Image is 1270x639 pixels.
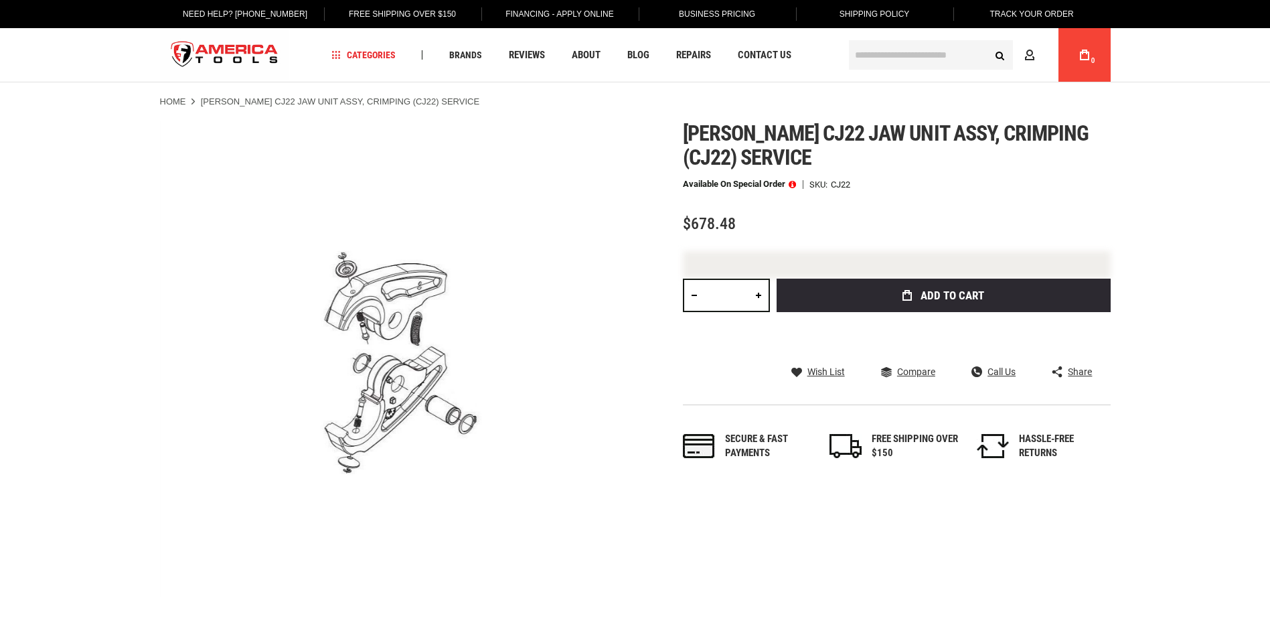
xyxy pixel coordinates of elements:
span: Contact Us [738,50,791,60]
strong: SKU [809,180,831,189]
a: Wish List [791,366,845,378]
div: HASSLE-FREE RETURNS [1019,432,1106,461]
a: Contact Us [732,46,797,64]
button: Add to Cart [777,279,1111,312]
span: Repairs [676,50,711,60]
span: Call Us [987,367,1016,376]
span: $678.48 [683,214,736,233]
p: Available on Special Order [683,180,796,189]
a: About [566,46,607,64]
span: Blog [627,50,649,60]
a: Categories [325,46,402,64]
a: Call Us [971,366,1016,378]
img: GREENLEE CJ22 JAW UNIT ASSY, CRIMPING (CJ22) SERVICE [160,121,635,597]
img: America Tools [160,30,290,80]
a: Blog [621,46,655,64]
a: 0 [1072,28,1097,82]
span: [PERSON_NAME] cj22 jaw unit assy, crimping (cj22) service [683,121,1089,170]
span: Brands [449,50,482,60]
div: Secure & fast payments [725,432,812,461]
img: payments [683,434,715,458]
a: store logo [160,30,290,80]
img: returns [977,434,1009,458]
span: 0 [1091,57,1095,64]
strong: [PERSON_NAME] CJ22 JAW UNIT ASSY, CRIMPING (CJ22) SERVICE [201,96,479,106]
span: Wish List [807,367,845,376]
span: About [572,50,601,60]
span: Reviews [509,50,545,60]
a: Brands [443,46,488,64]
div: CJ22 [831,180,850,189]
span: Categories [331,50,396,60]
a: Home [160,96,186,108]
span: Compare [897,367,935,376]
span: Share [1068,367,1092,376]
span: Add to Cart [921,290,984,301]
div: FREE SHIPPING OVER $150 [872,432,959,461]
a: Compare [881,366,935,378]
a: Repairs [670,46,717,64]
span: Shipping Policy [840,9,910,19]
button: Search [987,42,1013,68]
img: shipping [829,434,862,458]
a: Reviews [503,46,551,64]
